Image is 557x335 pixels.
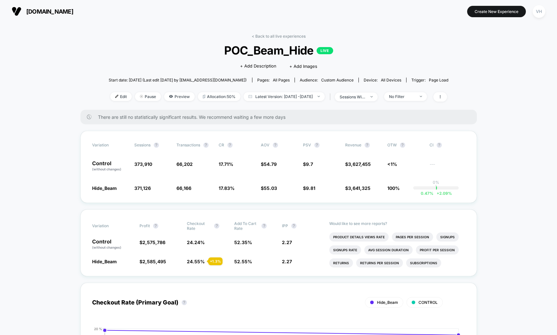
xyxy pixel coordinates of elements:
button: ? [182,300,187,305]
span: Revenue [345,143,361,147]
span: 2,575,786 [142,240,165,245]
span: There are still no statistically significant results. We recommend waiting a few more days [98,114,464,120]
tspan: 20 % [94,327,102,330]
li: Pages Per Session [392,232,433,242]
img: end [140,95,143,98]
div: Pages: [257,78,290,82]
div: Audience: [300,78,354,82]
span: Add To Cart Rate [234,221,258,231]
span: 3,627,455 [348,161,371,167]
span: Variation [92,143,128,148]
span: 66,202 [176,161,193,167]
span: Hide_Beam [377,300,398,305]
span: 373,910 [134,161,152,167]
span: | [328,92,335,102]
span: POC_Beam_Hide [126,43,431,57]
span: 54.79 [264,161,277,167]
span: IPP [282,223,288,228]
img: Visually logo [12,6,21,16]
span: (without changes) [92,167,121,171]
span: 100% [387,185,400,191]
div: + 1.3 % [208,257,223,265]
span: 2.27 [282,259,292,264]
button: [DOMAIN_NAME] [10,6,75,17]
span: Hide_Beam [92,185,117,191]
span: $ [345,161,371,167]
button: ? [261,223,267,229]
span: (without changes) [92,245,121,249]
span: $ [139,240,165,245]
span: CI [430,143,465,148]
button: ? [227,143,233,148]
span: Custom Audience [321,78,354,82]
button: ? [214,223,219,229]
span: all devices [381,78,401,82]
span: Start date: [DATE] (Last edit [DATE] by [EMAIL_ADDRESS][DOMAIN_NAME]) [109,78,247,82]
span: 66,166 [176,185,191,191]
p: Control [92,161,128,172]
span: Preview [164,92,195,101]
span: $ [261,185,277,191]
span: Edit [110,92,132,101]
span: 3,641,325 [348,185,370,191]
li: Avg Session Duration [364,245,413,254]
span: 2.27 [282,240,292,245]
span: 17.83 % [219,185,235,191]
span: $ [303,161,313,167]
button: ? [291,223,297,229]
img: end [318,96,320,97]
li: Profit Per Session [416,245,459,254]
span: PSV [303,143,311,147]
span: all pages [273,78,290,82]
button: Create New Experience [467,6,526,17]
span: --- [430,162,465,172]
img: rebalance [203,95,205,98]
span: 2,585,495 [142,259,166,264]
span: Latest Version: [DATE] - [DATE] [244,92,325,101]
button: ? [153,223,158,229]
div: sessions with impression [340,94,366,99]
span: 55.03 [264,185,277,191]
span: 0.47 % [421,191,433,196]
span: Device: [358,78,406,82]
p: 0% [433,180,439,185]
button: VH [531,5,547,18]
span: 17.71 % [219,161,233,167]
span: $ [261,161,277,167]
span: 2.09 % [433,191,452,196]
span: 52.55 % [234,259,252,264]
span: Allocation: 50% [198,92,240,101]
div: Trigger: [411,78,448,82]
p: Control [92,239,133,250]
span: $ [303,185,315,191]
img: end [420,96,422,97]
span: Transactions [176,143,200,147]
span: $ [345,185,370,191]
p: | [435,185,437,190]
p: Would like to see more reports? [329,221,465,226]
span: 24.55 % [187,259,205,264]
li: Returns [329,258,353,267]
span: Checkout Rate [187,221,211,231]
button: ? [365,143,370,148]
button: ? [437,143,442,148]
img: end [370,96,373,97]
span: + [437,191,439,196]
span: 52.35 % [234,240,252,245]
span: Profit [139,223,150,228]
span: Page Load [429,78,448,82]
span: 9.81 [306,185,315,191]
span: 9.7 [306,161,313,167]
span: + Add Images [289,64,317,69]
span: + Add Description [240,63,276,69]
span: Pause [135,92,161,101]
button: ? [154,143,159,148]
span: OTW [387,143,423,148]
img: calendar [248,95,252,98]
span: Variation [92,221,128,231]
li: Subscriptions [406,258,441,267]
span: 24.24 % [187,240,205,245]
span: <1% [387,161,397,167]
a: < Back to all live experiences [252,34,306,39]
button: ? [203,143,209,148]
